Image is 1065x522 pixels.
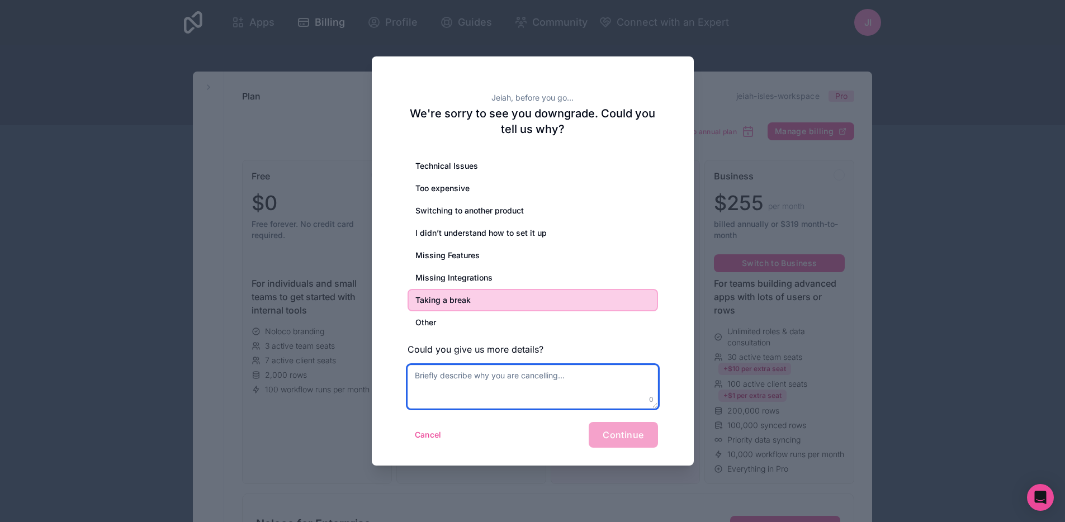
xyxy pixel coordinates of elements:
div: Missing Integrations [408,267,658,289]
h2: Jeiah, before you go... [408,92,658,103]
div: Technical Issues [408,155,658,177]
div: Missing Features [408,244,658,267]
button: Cancel [408,426,449,444]
h2: We're sorry to see you downgrade. Could you tell us why? [408,106,658,137]
div: Too expensive [408,177,658,200]
div: I didn’t understand how to set it up [408,222,658,244]
h3: Could you give us more details? [408,343,658,356]
div: Other [408,311,658,334]
div: Open Intercom Messenger [1027,484,1054,511]
div: Taking a break [408,289,658,311]
div: Switching to another product [408,200,658,222]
